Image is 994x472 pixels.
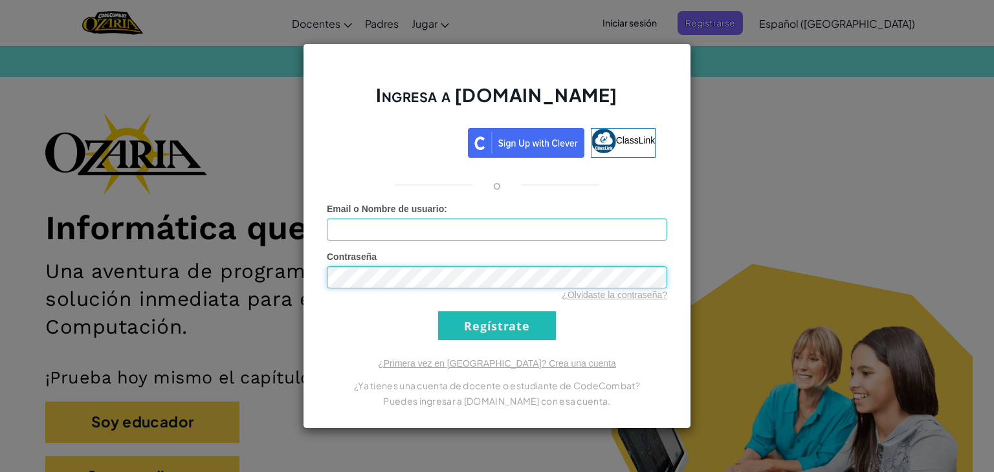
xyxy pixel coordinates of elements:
img: clever_sso_button@2x.png [468,128,584,158]
p: Puedes ingresar a [DOMAIN_NAME] con esa cuenta. [327,393,667,409]
img: classlink-logo-small.png [591,129,616,153]
label: : [327,202,447,215]
input: Regístrate [438,311,556,340]
a: ¿Primera vez en [GEOGRAPHIC_DATA]? Crea una cuenta [378,358,616,369]
span: ClassLink [616,135,656,145]
h2: Ingresa a [DOMAIN_NAME] [327,83,667,120]
span: Contraseña [327,252,377,262]
a: ¿Olvidaste la contraseña? [562,290,667,300]
iframe: Botón de Acceder con Google [332,127,468,155]
span: Email o Nombre de usuario [327,204,444,214]
p: ¿Ya tienes una cuenta de docente o estudiante de CodeCombat? [327,378,667,393]
p: o [493,177,501,193]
